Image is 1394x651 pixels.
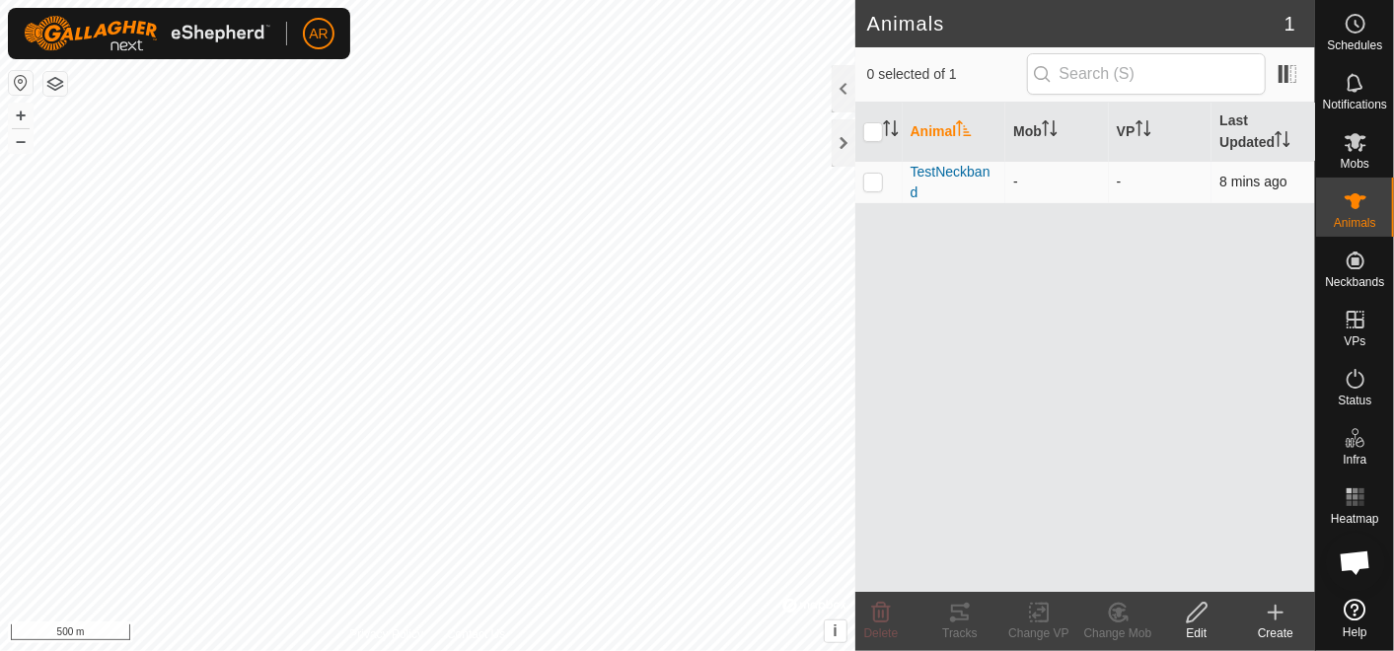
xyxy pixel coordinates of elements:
[864,626,899,640] span: Delete
[1323,99,1387,110] span: Notifications
[920,624,999,642] div: Tracks
[1284,9,1295,38] span: 1
[1078,624,1157,642] div: Change Mob
[447,625,505,643] a: Contact Us
[1157,624,1236,642] div: Edit
[1331,513,1379,525] span: Heatmap
[9,104,33,127] button: +
[1344,335,1365,347] span: VPs
[24,16,270,51] img: Gallagher Logo
[349,625,423,643] a: Privacy Policy
[309,24,328,44] span: AR
[1334,217,1376,229] span: Animals
[1275,134,1290,150] p-sorticon: Activate to sort
[1117,174,1122,189] app-display-virtual-paddock-transition: -
[1109,103,1212,162] th: VP
[903,103,1006,162] th: Animal
[867,12,1284,36] h2: Animals
[867,64,1027,85] span: 0 selected of 1
[911,162,998,203] span: TestNeckband
[1236,624,1315,642] div: Create
[1325,276,1384,288] span: Neckbands
[956,123,972,139] p-sorticon: Activate to sort
[833,622,837,639] span: i
[1211,103,1315,162] th: Last Updated
[9,129,33,153] button: –
[1316,591,1394,646] a: Help
[1341,158,1369,170] span: Mobs
[1005,103,1109,162] th: Mob
[1013,172,1101,192] div: -
[1343,454,1366,466] span: Infra
[1136,123,1151,139] p-sorticon: Activate to sort
[1343,626,1367,638] span: Help
[1327,39,1382,51] span: Schedules
[9,71,33,95] button: Reset Map
[1326,533,1385,592] div: Open chat
[883,123,899,139] p-sorticon: Activate to sort
[1027,53,1266,95] input: Search (S)
[1219,174,1286,189] span: 2 Oct 2025, 5:14 pm
[1042,123,1058,139] p-sorticon: Activate to sort
[1338,395,1371,406] span: Status
[999,624,1078,642] div: Change VP
[825,620,846,642] button: i
[43,72,67,96] button: Map Layers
